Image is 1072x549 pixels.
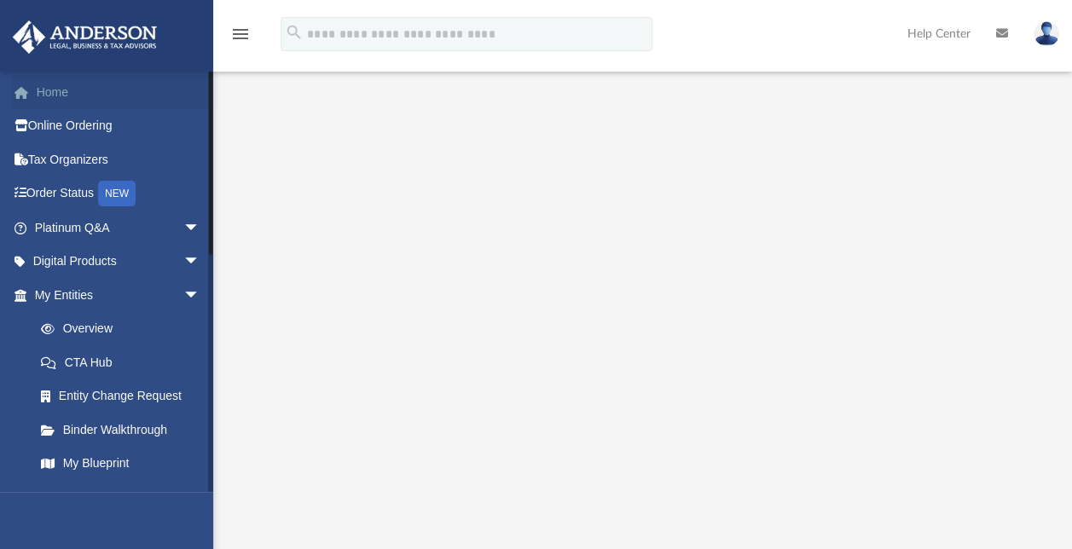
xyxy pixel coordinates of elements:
[24,312,226,346] a: Overview
[183,211,217,246] span: arrow_drop_down
[24,413,226,447] a: Binder Walkthrough
[230,32,251,44] a: menu
[183,278,217,313] span: arrow_drop_down
[1034,21,1059,46] img: User Pic
[24,379,226,413] a: Entity Change Request
[98,181,136,206] div: NEW
[12,211,226,245] a: Platinum Q&Aarrow_drop_down
[8,20,162,54] img: Anderson Advisors Platinum Portal
[12,176,226,211] a: Order StatusNEW
[12,142,226,176] a: Tax Organizers
[12,109,226,143] a: Online Ordering
[285,23,304,42] i: search
[183,245,217,280] span: arrow_drop_down
[230,24,251,44] i: menu
[24,447,217,481] a: My Blueprint
[12,278,226,312] a: My Entitiesarrow_drop_down
[24,345,226,379] a: CTA Hub
[12,245,226,279] a: Digital Productsarrow_drop_down
[24,480,226,514] a: Tax Due Dates
[12,75,226,109] a: Home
